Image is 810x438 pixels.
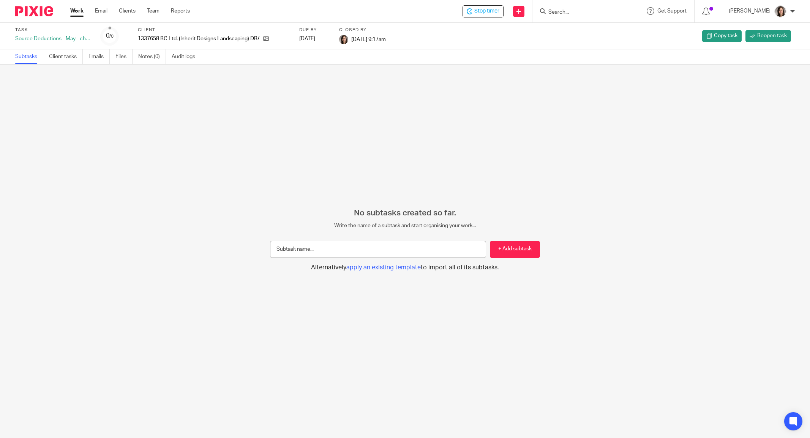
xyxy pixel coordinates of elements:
[15,35,91,43] div: Source Deductions - May - check for penalty
[119,7,136,15] a: Clients
[346,264,421,270] span: apply an existing template
[270,208,540,218] h2: No subtasks created so far.
[702,30,742,42] a: Copy task
[714,32,737,40] span: Copy task
[299,35,330,43] div: [DATE]
[745,30,791,42] a: Reopen task
[299,27,330,33] label: Due by
[15,6,53,16] img: Pixie
[774,5,786,17] img: Danielle%20photo.jpg
[729,7,771,15] p: [PERSON_NAME]
[138,27,290,33] label: Client
[270,222,540,229] p: Write the name of a subtask and start organising your work...
[88,49,110,64] a: Emails
[463,5,504,17] div: 1337658 BC Ltd. (Inherit Designs Landscaping) DBA IDL & LBB - Source Deductions - May - check for...
[351,36,386,42] span: [DATE] 9:17am
[109,34,114,38] small: /0
[757,32,787,40] span: Reopen task
[115,49,133,64] a: Files
[339,27,386,33] label: Closed by
[548,9,616,16] input: Search
[106,32,114,40] div: 0
[490,241,540,258] button: + Add subtask
[270,241,486,258] input: Subtask name...
[657,8,687,14] span: Get Support
[474,7,499,15] span: Stop timer
[15,27,91,33] label: Task
[339,35,348,44] img: Danielle%20photo.jpg
[15,49,43,64] a: Subtasks
[147,7,159,15] a: Team
[70,7,84,15] a: Work
[138,35,259,43] p: 1337658 BC Ltd. (Inherit Designs Landscaping) DBA IDL & LBB
[49,49,83,64] a: Client tasks
[138,49,166,64] a: Notes (0)
[172,49,201,64] a: Audit logs
[270,264,540,272] button: Alternativelyapply an existing templateto import all of its subtasks.
[171,7,190,15] a: Reports
[95,7,107,15] a: Email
